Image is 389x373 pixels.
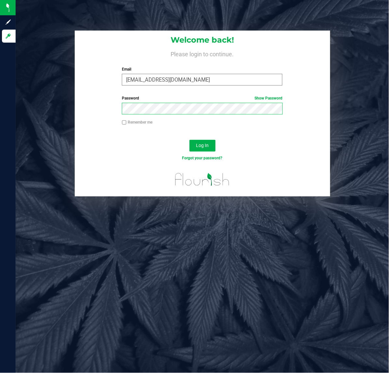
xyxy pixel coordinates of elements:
[75,49,330,57] h4: Please login to continue.
[5,33,11,39] inline-svg: Log in
[196,143,209,148] span: Log In
[122,119,152,125] label: Remember me
[122,120,126,125] input: Remember me
[182,156,222,160] a: Forgot your password?
[122,96,139,100] span: Password
[5,19,11,25] inline-svg: Sign up
[75,36,330,44] h1: Welcome back!
[170,168,234,191] img: flourish_logo.svg
[189,140,215,152] button: Log In
[122,66,282,72] label: Email
[254,96,282,100] a: Show Password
